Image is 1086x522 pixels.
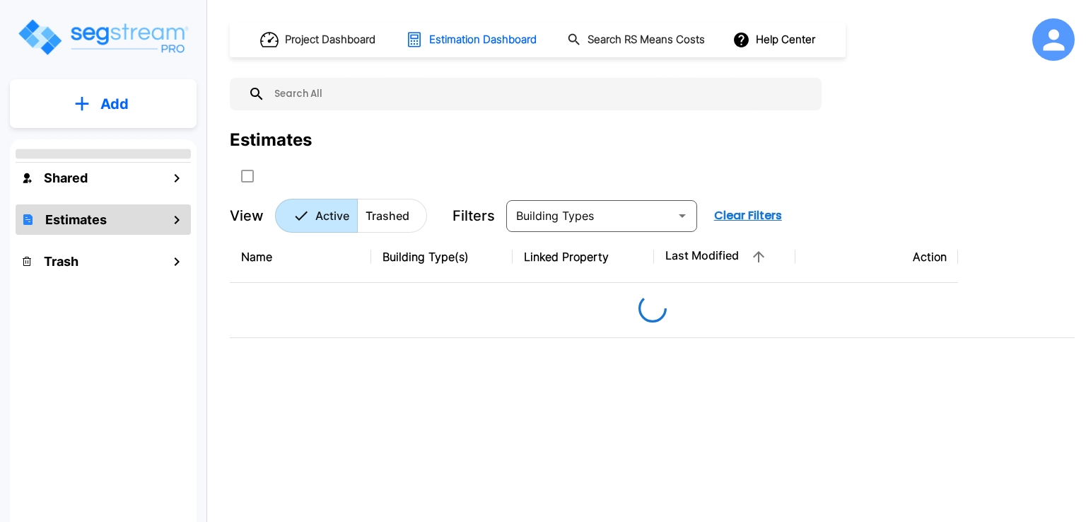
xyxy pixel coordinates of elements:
[357,199,427,233] button: Trashed
[452,205,495,226] p: Filters
[510,206,670,226] input: Building Types
[275,199,358,233] button: Active
[366,207,409,224] p: Trashed
[588,32,705,48] h1: Search RS Means Costs
[429,32,537,48] h1: Estimation Dashboard
[100,93,129,115] p: Add
[44,168,88,187] h1: Shared
[400,25,544,54] button: Estimation Dashboard
[672,206,692,226] button: Open
[255,24,383,55] button: Project Dashboard
[730,26,821,53] button: Help Center
[44,252,78,271] h1: Trash
[795,231,958,283] th: Action
[513,231,654,283] th: Linked Property
[708,202,788,230] button: Clear Filters
[241,248,360,265] div: Name
[230,205,264,226] p: View
[10,83,197,124] button: Add
[230,127,312,153] div: Estimates
[233,162,262,190] button: SelectAll
[315,207,349,224] p: Active
[45,210,107,229] h1: Estimates
[371,231,513,283] th: Building Type(s)
[275,199,427,233] div: Platform
[265,78,814,110] input: Search All
[654,231,795,283] th: Last Modified
[561,26,713,54] button: Search RS Means Costs
[285,32,375,48] h1: Project Dashboard
[16,17,189,57] img: Logo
